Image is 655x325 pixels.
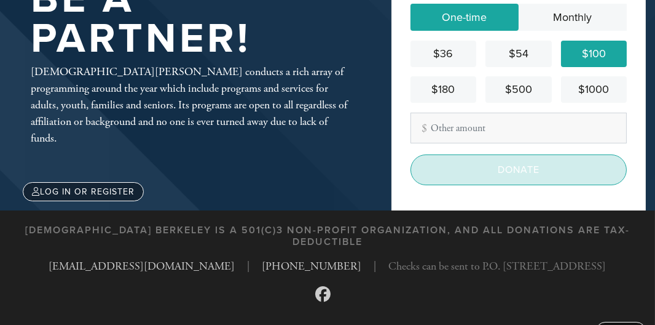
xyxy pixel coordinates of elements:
[31,63,351,146] div: [DEMOGRAPHIC_DATA][PERSON_NAME] conducts a rich array of programming around the year which includ...
[485,41,551,67] a: $54
[415,81,471,98] div: $180
[561,41,627,67] a: $100
[389,258,606,275] span: Checks can be sent to P.O. [STREET_ADDRESS]
[566,81,622,98] div: $1000
[519,4,627,31] a: Monthly
[410,76,476,103] a: $180
[410,4,519,31] a: One-time
[490,46,546,62] div: $54
[566,46,622,62] div: $100
[561,76,627,103] a: $1000
[374,258,377,275] span: |
[490,81,546,98] div: $500
[485,76,551,103] a: $500
[410,113,627,143] input: Other amount
[49,259,235,273] a: [EMAIL_ADDRESS][DOMAIN_NAME]
[410,41,476,67] a: $36
[262,259,362,273] a: [PHONE_NUMBER]
[23,182,144,201] a: Log in or register
[248,258,250,275] span: |
[415,46,471,62] div: $36
[410,154,627,185] input: Donate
